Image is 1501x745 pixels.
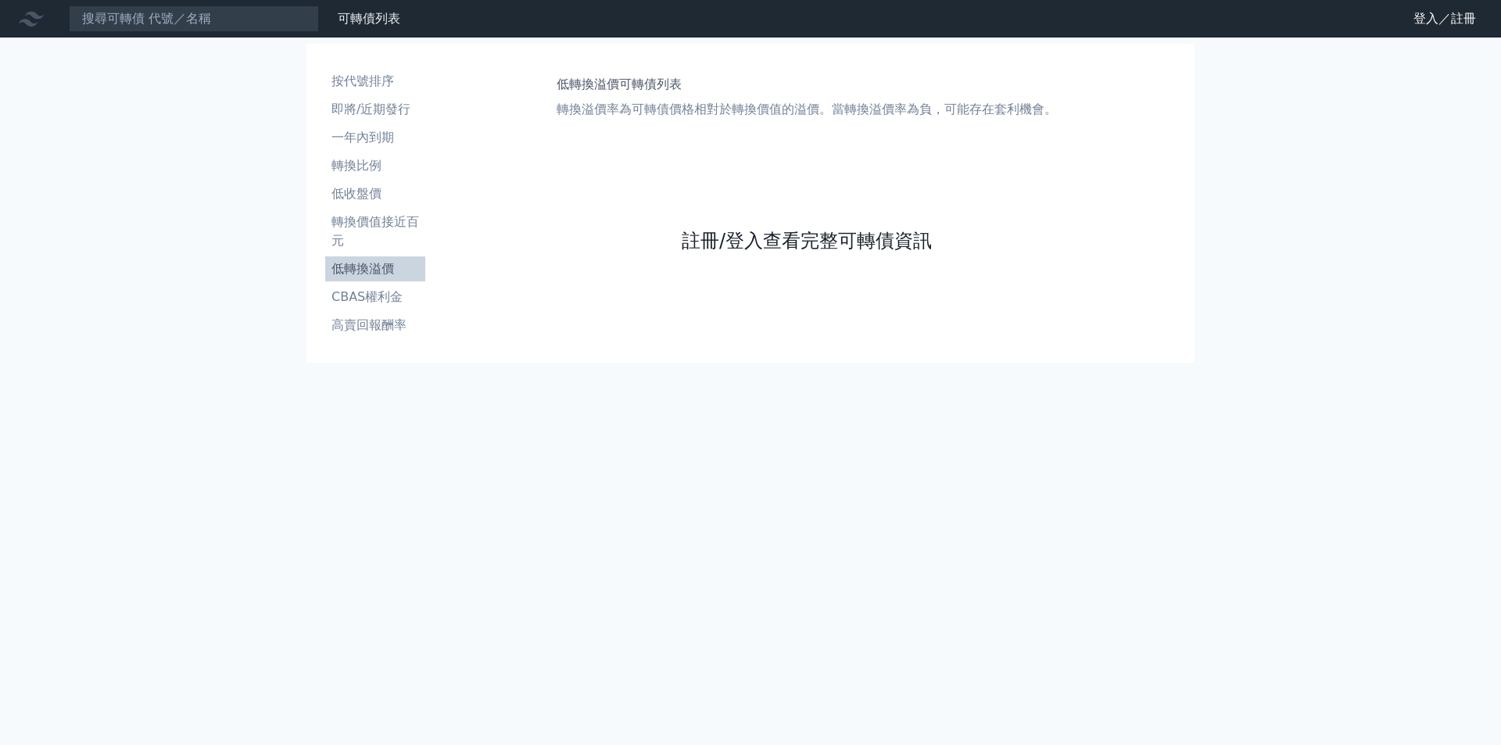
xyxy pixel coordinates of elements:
li: 轉換比例 [325,156,425,175]
li: 高賣回報酬率 [325,316,425,335]
li: 低收盤價 [325,184,425,203]
p: 轉換溢價率為可轉債價格相對於轉換價值的溢價。當轉換溢價率為負，可能存在套利機會。 [557,100,1057,119]
li: 轉換價值接近百元 [325,213,425,250]
a: 一年內到期 [325,125,425,150]
a: 轉換價值接近百元 [325,210,425,253]
a: 高賣回報酬率 [325,313,425,338]
a: 低收盤價 [325,181,425,206]
li: 低轉換溢價 [325,260,425,278]
h1: 低轉換溢價可轉債列表 [557,75,1057,94]
a: 登入／註冊 [1401,6,1488,31]
a: 即將/近期發行 [325,97,425,122]
li: 按代號排序 [325,72,425,91]
a: 可轉債列表 [338,11,400,26]
a: 註冊/登入查看完整可轉債資訊 [682,228,932,253]
a: 轉換比例 [325,153,425,178]
a: 按代號排序 [325,69,425,94]
a: 低轉換溢價 [325,256,425,281]
input: 搜尋可轉債 代號／名稱 [69,5,319,32]
a: CBAS權利金 [325,285,425,310]
li: 即將/近期發行 [325,100,425,119]
li: CBAS權利金 [325,288,425,306]
li: 一年內到期 [325,128,425,147]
